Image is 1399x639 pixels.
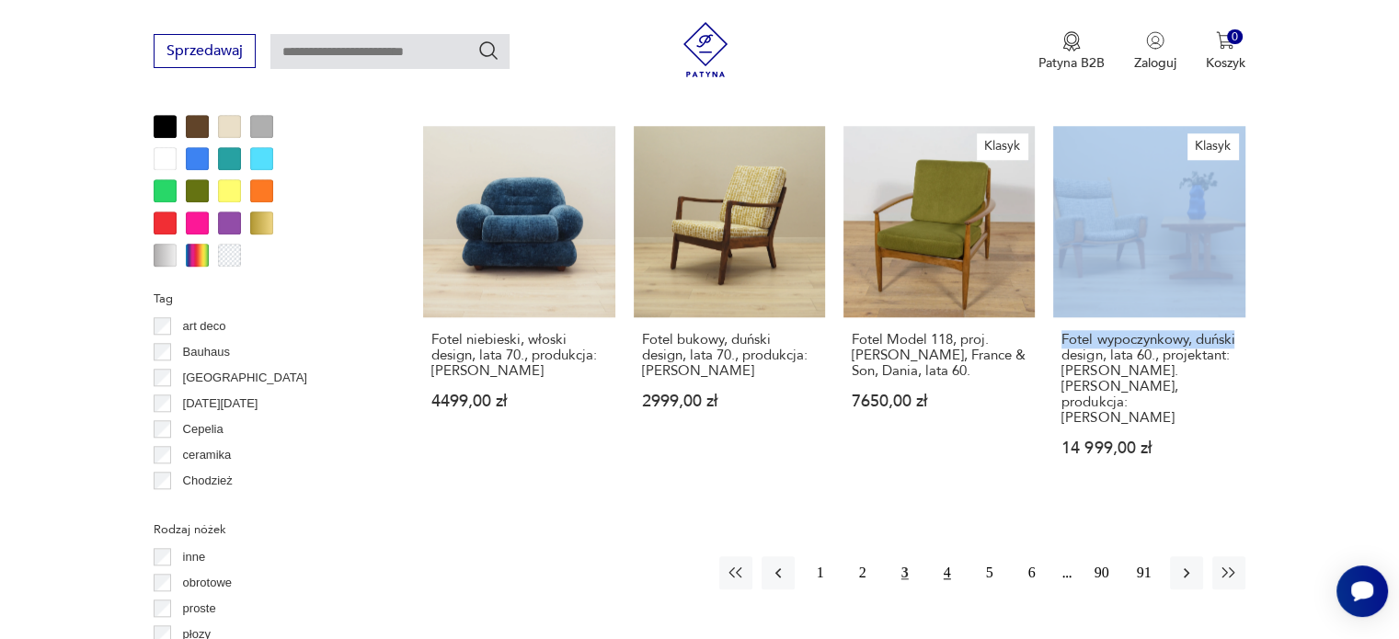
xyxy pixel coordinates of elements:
[154,289,379,309] p: Tag
[154,34,256,68] button: Sprzedawaj
[1061,440,1236,456] p: 14 999,00 zł
[634,126,825,492] a: Fotel bukowy, duński design, lata 70., produkcja: DaniaFotel bukowy, duński design, lata 70., pro...
[1038,31,1105,72] a: Ikona medaluPatyna B2B
[183,316,226,337] p: art deco
[183,496,229,517] p: Ćmielów
[1336,565,1388,617] iframe: Smartsupp widget button
[642,332,817,379] h3: Fotel bukowy, duński design, lata 70., produkcja: [PERSON_NAME]
[1206,54,1245,72] p: Koszyk
[889,556,922,589] button: 3
[1015,556,1049,589] button: 6
[1085,556,1118,589] button: 90
[843,126,1035,492] a: KlasykFotel Model 118, proj. Grete Jalk, France & Son, Dania, lata 60.Fotel Model 118, proj. [PER...
[183,394,258,414] p: [DATE][DATE]
[973,556,1006,589] button: 5
[846,556,879,589] button: 2
[931,556,964,589] button: 4
[1128,556,1161,589] button: 91
[1053,126,1244,492] a: KlasykFotel wypoczynkowy, duński design, lata 60., projektant: Hans. J. Wegner, produkcja: Getama...
[183,445,232,465] p: ceramika
[1134,54,1176,72] p: Zaloguj
[1216,31,1234,50] img: Ikona koszyka
[1038,54,1105,72] p: Patyna B2B
[678,22,733,77] img: Patyna - sklep z meblami i dekoracjami vintage
[154,519,379,540] p: Rodzaj nóżek
[477,40,499,62] button: Szukaj
[431,394,606,409] p: 4499,00 zł
[1146,31,1164,50] img: Ikonka użytkownika
[1227,29,1243,45] div: 0
[1061,332,1236,426] h3: Fotel wypoczynkowy, duński design, lata 60., projektant: [PERSON_NAME]. [PERSON_NAME], produkcja:...
[804,556,837,589] button: 1
[183,342,230,362] p: Bauhaus
[852,394,1026,409] p: 7650,00 zł
[852,332,1026,379] h3: Fotel Model 118, proj. [PERSON_NAME], France & Son, Dania, lata 60.
[183,471,233,491] p: Chodzież
[183,599,216,619] p: proste
[154,46,256,59] a: Sprzedawaj
[1134,31,1176,72] button: Zaloguj
[1062,31,1081,51] img: Ikona medalu
[423,126,614,492] a: Fotel niebieski, włoski design, lata 70., produkcja: WłochyFotel niebieski, włoski design, lata 7...
[183,368,307,388] p: [GEOGRAPHIC_DATA]
[642,394,817,409] p: 2999,00 zł
[1038,31,1105,72] button: Patyna B2B
[431,332,606,379] h3: Fotel niebieski, włoski design, lata 70., produkcja: [PERSON_NAME]
[183,547,206,567] p: inne
[183,573,232,593] p: obrotowe
[183,419,224,439] p: Cepelia
[1206,31,1245,72] button: 0Koszyk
